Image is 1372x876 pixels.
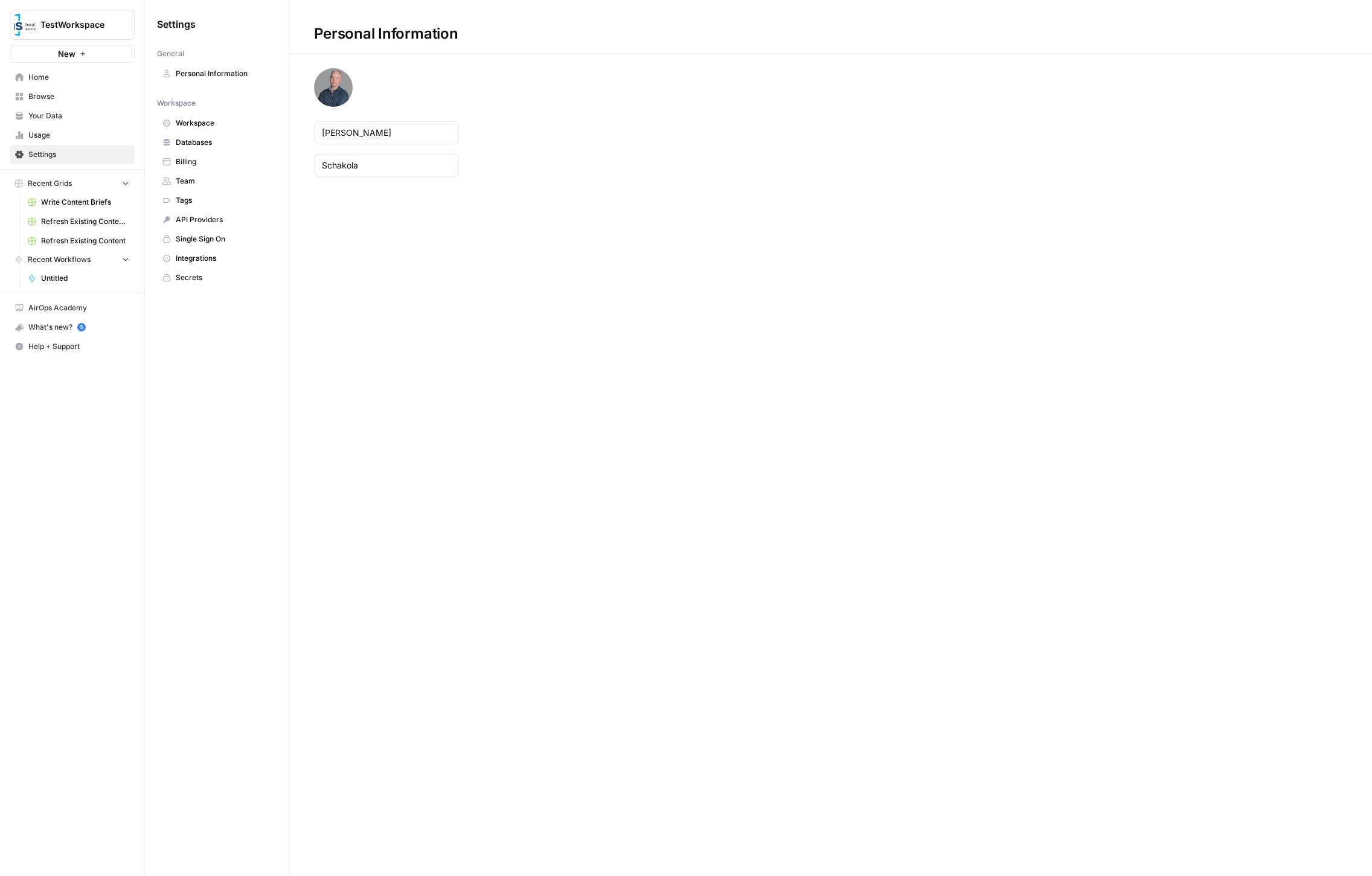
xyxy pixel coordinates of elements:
[157,249,277,268] a: Integrations
[176,214,272,225] span: API Providers
[58,48,75,60] span: New
[176,118,272,129] span: Workspace
[10,298,135,318] a: AirOps Academy
[41,235,129,246] span: Refresh Existing Content
[10,318,134,336] div: What's new?
[28,91,129,102] span: Browse
[10,251,135,269] button: Recent Workflows
[176,253,272,264] span: Integrations
[157,17,196,31] span: Settings
[41,216,129,227] span: Refresh Existing Content (1)
[176,195,272,206] span: Tags
[28,302,129,313] span: AirOps Academy
[22,231,135,251] a: Refresh Existing Content
[28,341,129,352] span: Help + Support
[22,193,135,212] a: Write Content Briefs
[41,197,129,208] span: Write Content Briefs
[176,176,272,187] span: Team
[157,229,277,249] a: Single Sign On
[28,178,72,189] span: Recent Grids
[176,68,272,79] span: Personal Information
[176,156,272,167] span: Billing
[10,10,135,40] button: Workspace: TestWorkspace
[28,254,91,265] span: Recent Workflows
[28,130,129,141] span: Usage
[290,24,482,43] div: Personal Information
[314,68,353,107] img: avatar
[80,324,83,330] text: 5
[10,87,135,106] a: Browse
[157,171,277,191] a: Team
[41,273,129,284] span: Untitled
[28,72,129,83] span: Home
[157,64,277,83] a: Personal Information
[10,126,135,145] a: Usage
[176,137,272,148] span: Databases
[22,269,135,288] a: Untitled
[28,149,129,160] span: Settings
[157,191,277,210] a: Tags
[10,68,135,87] a: Home
[176,234,272,245] span: Single Sign On
[77,323,86,331] a: 5
[157,98,196,109] span: Workspace
[157,268,277,287] a: Secrets
[10,174,135,193] button: Recent Grids
[10,106,135,126] a: Your Data
[10,318,135,337] button: What's new? 5
[14,14,36,36] img: TestWorkspace Logo
[157,113,277,133] a: Workspace
[10,337,135,356] button: Help + Support
[10,45,135,63] button: New
[157,133,277,152] a: Databases
[10,145,135,164] a: Settings
[40,19,114,31] span: TestWorkspace
[176,272,272,283] span: Secrets
[157,152,277,171] a: Billing
[157,48,184,59] span: General
[22,212,135,231] a: Refresh Existing Content (1)
[28,110,129,121] span: Your Data
[157,210,277,229] a: API Providers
